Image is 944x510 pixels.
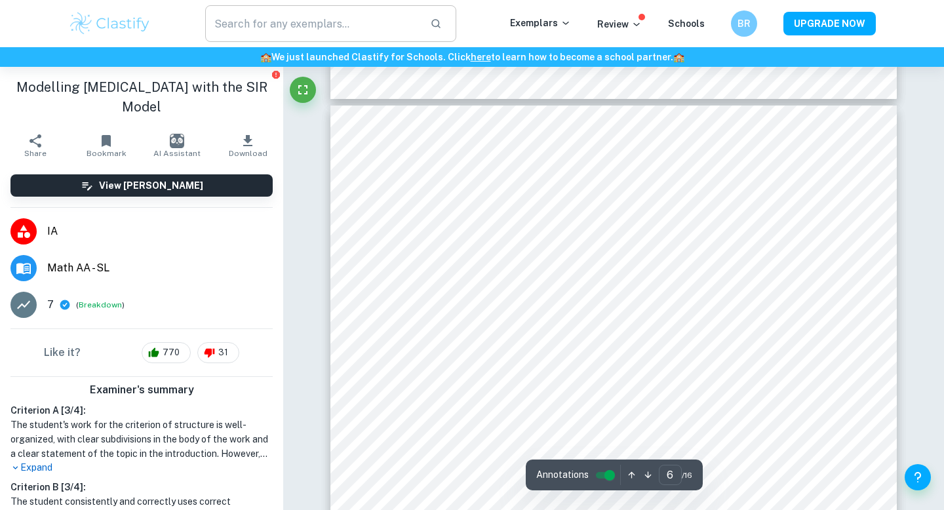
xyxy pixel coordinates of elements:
[229,149,267,158] span: Download
[10,461,273,475] p: Expand
[99,178,203,193] h6: View [PERSON_NAME]
[24,149,47,158] span: Share
[682,469,692,481] span: / 16
[10,480,273,494] h6: Criterion B [ 3 / 4 ]:
[87,149,127,158] span: Bookmark
[905,464,931,490] button: Help and Feedback
[290,77,316,103] button: Fullscreen
[79,299,122,311] button: Breakdown
[10,77,273,117] h1: Modelling [MEDICAL_DATA] with the SIR Model
[211,346,235,359] span: 31
[76,299,125,311] span: ( )
[5,382,278,398] h6: Examiner's summary
[783,12,876,35] button: UPGRADE NOW
[47,297,54,313] p: 7
[510,16,571,30] p: Exemplars
[10,174,273,197] button: View [PERSON_NAME]
[597,17,642,31] p: Review
[153,149,201,158] span: AI Assistant
[10,418,273,461] h1: The student's work for the criterion of structure is well-organized, with clear subdivisions in t...
[3,50,941,64] h6: We just launched Clastify for Schools. Click to learn how to become a school partner.
[142,342,191,363] div: 770
[197,342,239,363] div: 31
[71,127,142,164] button: Bookmark
[155,346,187,359] span: 770
[731,10,757,37] button: BR
[10,403,273,418] h6: Criterion A [ 3 / 4 ]:
[170,134,184,148] img: AI Assistant
[142,127,212,164] button: AI Assistant
[260,52,271,62] span: 🏫
[47,224,273,239] span: IA
[471,52,491,62] a: here
[536,468,589,482] span: Annotations
[47,260,273,276] span: Math AA - SL
[212,127,283,164] button: Download
[271,69,281,79] button: Report issue
[68,10,151,37] img: Clastify logo
[44,345,81,361] h6: Like it?
[673,52,684,62] span: 🏫
[205,5,420,42] input: Search for any exemplars...
[737,16,752,31] h6: BR
[668,18,705,29] a: Schools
